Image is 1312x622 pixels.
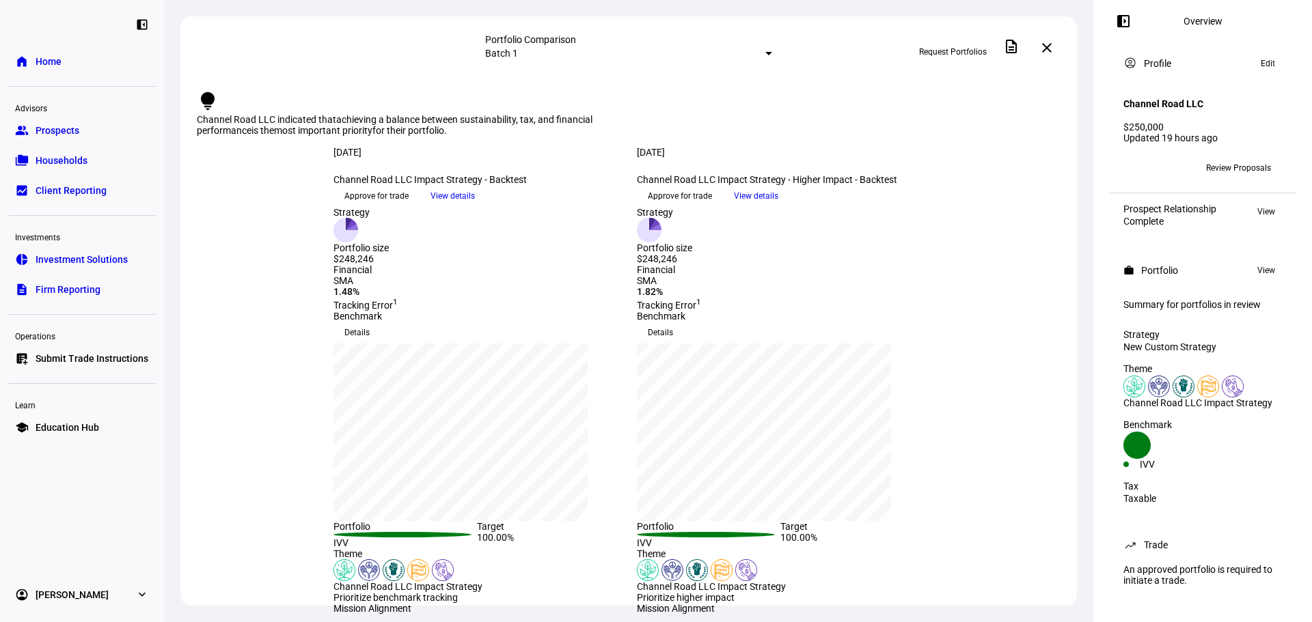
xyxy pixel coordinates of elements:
[919,41,987,63] span: Request Portfolios
[8,276,156,303] a: descriptionFirm Reporting
[36,283,100,296] span: Firm Reporting
[333,592,620,603] div: Prioritize benchmark tracking
[36,55,61,68] span: Home
[15,184,29,197] eth-mat-symbol: bid_landscape
[1261,55,1275,72] span: Edit
[637,207,692,218] div: Strategy
[333,559,355,581] img: climateChange.colored.svg
[637,559,659,581] img: climateChange.colored.svg
[135,588,149,602] eth-mat-symbol: expand_more
[1123,55,1282,72] eth-panel-overview-card-header: Profile
[637,343,891,521] div: chart, 1 series
[1123,481,1282,492] div: Tax
[648,185,712,207] span: Approve for trade
[36,154,87,167] span: Households
[1141,265,1178,276] div: Portfolio
[135,18,149,31] eth-mat-symbol: left_panel_close
[1123,299,1282,310] div: Summary for portfolios in review
[908,41,998,63] button: Request Portfolios
[36,124,79,137] span: Prospects
[8,147,156,174] a: folder_copyHouseholds
[637,174,924,185] div: Channel Road LLC Impact Strategy - Higher Impact - Backtest
[8,227,156,246] div: Investments
[333,207,389,218] div: Strategy
[333,147,620,158] div: [DATE]
[344,322,370,343] span: Details
[8,395,156,414] div: Learn
[15,421,29,434] eth-mat-symbol: school
[1123,419,1282,430] div: Benchmark
[430,186,475,206] span: View details
[1184,16,1222,27] div: Overview
[197,114,592,136] span: achieving a balance between sustainability, tax, and financial performance
[780,532,924,548] div: 100.00%
[36,253,128,266] span: Investment Solutions
[1148,376,1170,397] img: humanRights.colored.svg
[36,421,99,434] span: Education Hub
[8,177,156,204] a: bid_landscapeClient Reporting
[15,588,29,602] eth-mat-symbol: account_circle
[36,588,109,602] span: [PERSON_NAME]
[1115,559,1290,591] div: An approved portfolio is required to initiate a trade.
[637,581,924,592] div: Channel Road LLC Impact Strategy
[1123,376,1145,397] img: climateChange.colored.svg
[1123,122,1282,132] div: $250,000
[485,48,518,59] mat-select-trigger: Batch 1
[15,55,29,68] eth-mat-symbol: home
[8,98,156,117] div: Advisors
[8,326,156,345] div: Operations
[393,297,398,307] sup: 1
[333,521,477,532] div: Portfolio
[344,185,409,207] span: Approve for trade
[1195,157,1282,179] button: Review Proposals
[15,283,29,296] eth-mat-symbol: description
[1123,538,1137,552] mat-icon: trending_up
[8,117,156,144] a: groupProspects
[1123,132,1282,143] div: Updated 19 hours ago
[637,311,924,322] div: Benchmark
[333,264,620,275] div: Financial
[15,352,29,365] eth-mat-symbol: list_alt_add
[8,246,156,273] a: pie_chartInvestment Solutions
[637,147,924,158] div: [DATE]
[477,521,620,532] div: Target
[637,521,780,532] div: Portfolio
[780,521,924,532] div: Target
[333,275,620,286] div: SMA
[1173,376,1194,397] img: racialJustice.colored.svg
[1250,203,1282,220] button: View
[15,154,29,167] eth-mat-symbol: folder_copy
[1129,163,1140,173] span: CC
[648,322,673,343] span: Details
[383,559,405,581] img: racialJustice.colored.svg
[661,559,683,581] img: humanRights.colored.svg
[1123,203,1216,214] div: Prospect Relationship
[36,184,107,197] span: Client Reporting
[696,297,701,307] sup: 1
[333,174,620,185] div: Channel Road LLC Impact Strategy - Backtest
[1123,397,1282,408] div: Channel Road LLC Impact Strategy
[1123,329,1282,340] div: Strategy
[1123,363,1282,374] div: Theme
[637,322,684,343] button: Details
[723,186,789,206] button: View details
[637,275,924,286] div: SMA
[1144,58,1171,69] div: Profile
[1254,55,1282,72] button: Edit
[15,253,29,266] eth-mat-symbol: pie_chart
[36,352,148,365] span: Submit Trade Instructions
[333,322,381,343] button: Details
[420,186,486,206] button: View details
[637,603,924,614] div: Mission Alignment
[1123,98,1203,109] h4: Channel Road LLC
[637,185,723,207] button: Approve for trade
[1140,459,1203,470] div: IVV
[1197,376,1219,397] img: lgbtqJustice.colored.svg
[637,264,924,275] div: Financial
[333,242,389,253] div: Portfolio size
[333,343,588,521] div: chart, 1 series
[333,300,398,311] span: Tracking Error
[1144,539,1168,550] div: Trade
[333,311,620,322] div: Benchmark
[637,537,780,548] div: IVV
